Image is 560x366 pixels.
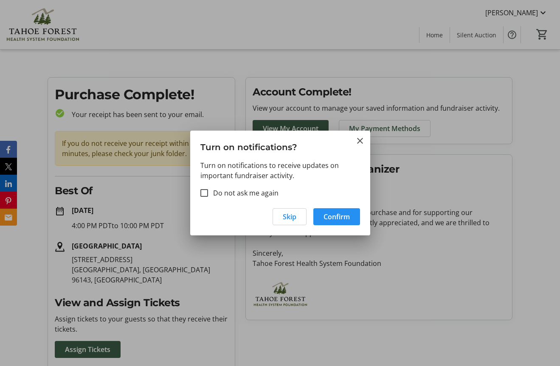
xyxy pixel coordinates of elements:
[355,136,365,146] button: Close
[200,160,360,181] p: Turn on notifications to receive updates on important fundraiser activity.
[283,212,296,222] span: Skip
[208,188,279,198] label: Do not ask me again
[190,131,370,160] h3: Turn on notifications?
[273,208,307,225] button: Skip
[324,212,350,222] span: Confirm
[313,208,360,225] button: Confirm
